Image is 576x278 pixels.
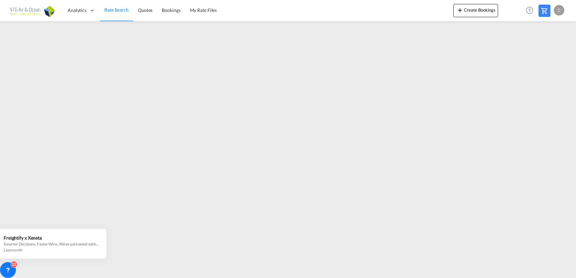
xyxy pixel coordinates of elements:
[524,5,535,16] span: Help
[190,7,217,13] span: My Rate Files
[456,6,464,14] md-icon: icon-plus 400-fg
[104,7,129,13] span: Rate Search
[162,7,180,13] span: Bookings
[138,7,152,13] span: Quotes
[554,5,564,16] div: C
[10,3,55,18] img: c10840d0ab7511ecb0716db42be36143.png
[524,5,539,17] div: Help
[68,7,86,14] span: Analytics
[453,4,498,17] button: icon-plus 400-fgCreate Bookings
